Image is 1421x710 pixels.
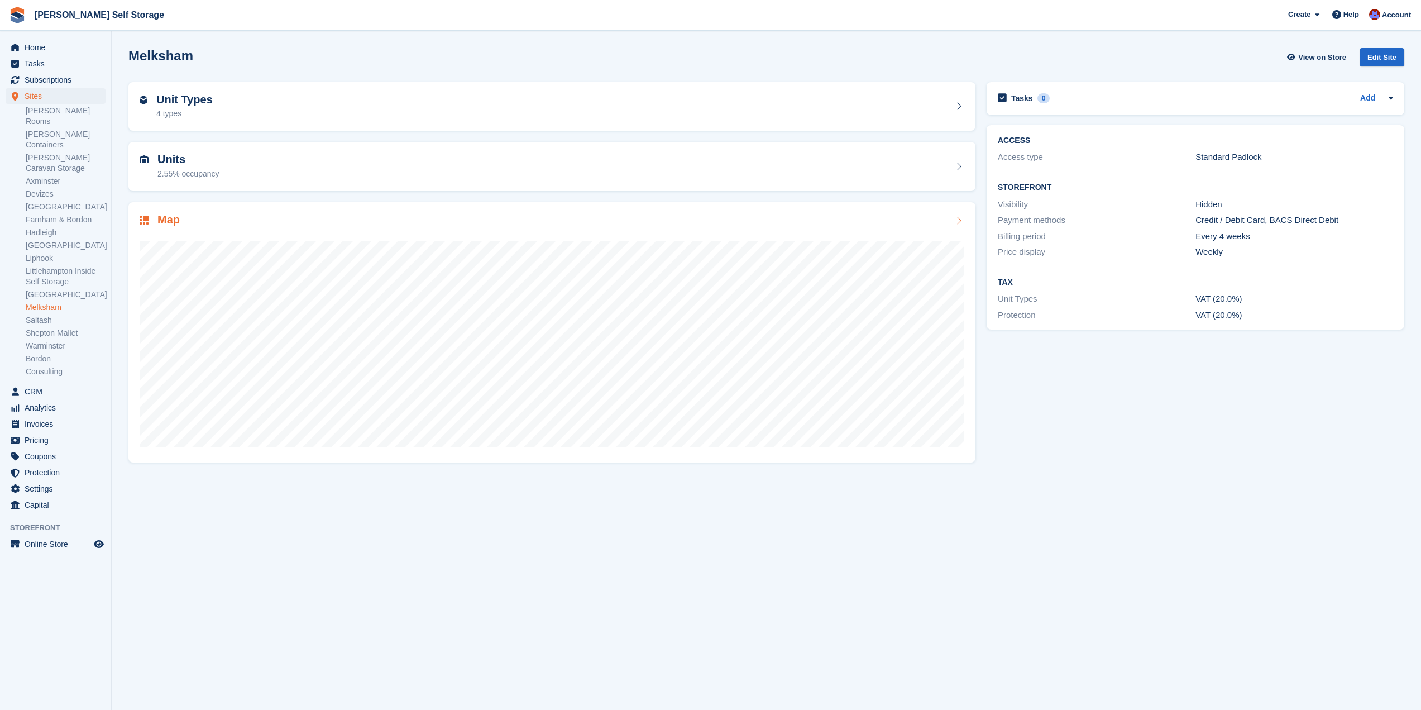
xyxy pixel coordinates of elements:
[26,266,106,287] a: Littlehampton Inside Self Storage
[1195,293,1393,306] div: VAT (20.0%)
[1360,48,1404,66] div: Edit Site
[26,176,106,187] a: Axminster
[140,216,149,225] img: map-icn-33ee37083ee616e46c38cad1a60f524a97daa1e2b2c8c0bc3eb3415660979fc1.svg
[26,328,106,339] a: Shepton Mallet
[25,72,92,88] span: Subscriptions
[1369,9,1380,20] img: Tim Brant-Coles
[1195,309,1393,322] div: VAT (20.0%)
[6,416,106,432] a: menu
[25,497,92,513] span: Capital
[26,227,106,238] a: Hadleigh
[1195,214,1393,227] div: Credit / Debit Card, BACS Direct Debit
[6,432,106,448] a: menu
[1298,52,1346,63] span: View on Store
[6,465,106,480] a: menu
[26,189,106,199] a: Devizes
[156,93,213,106] h2: Unit Types
[998,198,1195,211] div: Visibility
[6,497,106,513] a: menu
[998,183,1393,192] h2: Storefront
[26,253,106,264] a: Liphook
[998,246,1195,259] div: Price display
[6,384,106,399] a: menu
[6,40,106,55] a: menu
[30,6,169,24] a: [PERSON_NAME] Self Storage
[25,465,92,480] span: Protection
[10,522,111,533] span: Storefront
[26,106,106,127] a: [PERSON_NAME] Rooms
[1195,151,1393,164] div: Standard Padlock
[1011,93,1033,103] h2: Tasks
[9,7,26,23] img: stora-icon-8386f47178a22dfd0bd8f6a31ec36ba5ce8667c1dd55bd0f319d3a0aa187defe.svg
[6,536,106,552] a: menu
[25,416,92,432] span: Invoices
[25,481,92,497] span: Settings
[26,215,106,225] a: Farnham & Bordon
[998,309,1195,322] div: Protection
[25,56,92,72] span: Tasks
[998,151,1195,164] div: Access type
[157,213,180,226] h2: Map
[1360,48,1404,71] a: Edit Site
[26,341,106,351] a: Warminster
[26,315,106,326] a: Saltash
[1285,48,1351,66] a: View on Store
[26,302,106,313] a: Melksham
[140,155,149,163] img: unit-icn-7be61d7bf1b0ce9d3e12c5938cc71ed9869f7b940bace4675aadf7bd6d80202e.svg
[26,354,106,364] a: Bordon
[998,230,1195,243] div: Billing period
[25,40,92,55] span: Home
[6,88,106,104] a: menu
[1195,198,1393,211] div: Hidden
[1360,92,1375,105] a: Add
[25,384,92,399] span: CRM
[6,400,106,416] a: menu
[25,536,92,552] span: Online Store
[6,56,106,72] a: menu
[6,481,106,497] a: menu
[26,366,106,377] a: Consulting
[156,108,213,120] div: 4 types
[1195,230,1393,243] div: Every 4 weeks
[26,153,106,174] a: [PERSON_NAME] Caravan Storage
[998,214,1195,227] div: Payment methods
[25,88,92,104] span: Sites
[128,202,975,463] a: Map
[25,449,92,464] span: Coupons
[140,96,147,104] img: unit-type-icn-2b2737a686de81e16bb02015468b77c625bbabd49415b5ef34ead5e3b44a266d.svg
[26,240,106,251] a: [GEOGRAPHIC_DATA]
[1037,93,1050,103] div: 0
[6,72,106,88] a: menu
[1288,9,1310,20] span: Create
[128,142,975,191] a: Units 2.55% occupancy
[6,449,106,464] a: menu
[998,136,1393,145] h2: ACCESS
[26,289,106,300] a: [GEOGRAPHIC_DATA]
[998,278,1393,287] h2: Tax
[1195,246,1393,259] div: Weekly
[1343,9,1359,20] span: Help
[128,82,975,131] a: Unit Types 4 types
[157,168,219,180] div: 2.55% occupancy
[1382,9,1411,21] span: Account
[128,48,193,63] h2: Melksham
[25,432,92,448] span: Pricing
[157,153,219,166] h2: Units
[26,129,106,150] a: [PERSON_NAME] Containers
[25,400,92,416] span: Analytics
[998,293,1195,306] div: Unit Types
[92,537,106,551] a: Preview store
[26,202,106,212] a: [GEOGRAPHIC_DATA]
